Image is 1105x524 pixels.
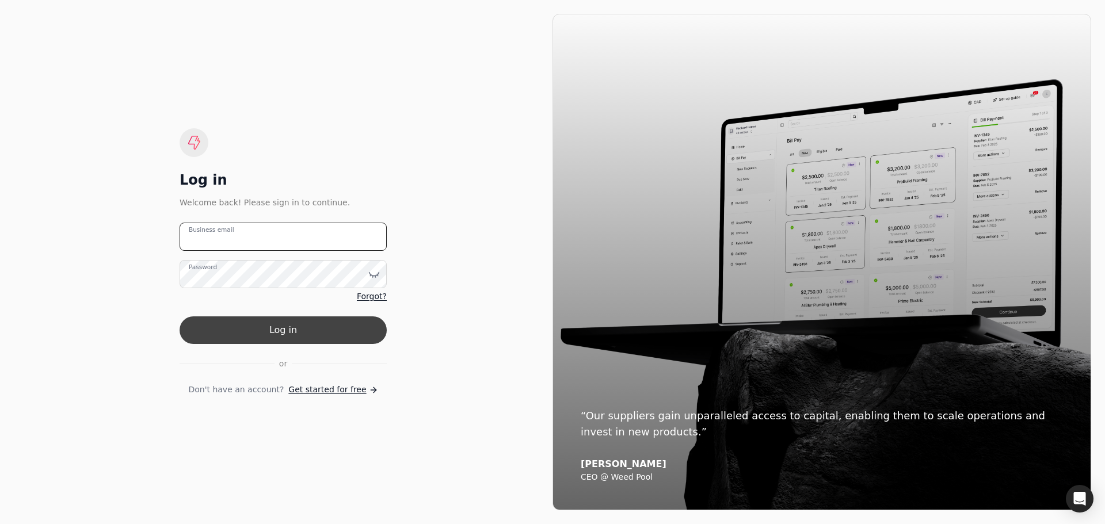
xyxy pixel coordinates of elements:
[189,263,217,272] label: Password
[188,384,284,396] span: Don't have an account?
[189,225,234,235] label: Business email
[581,472,1063,483] div: CEO @ Weed Pool
[180,316,387,344] button: Log in
[180,196,387,209] div: Welcome back! Please sign in to continue.
[288,384,378,396] a: Get started for free
[279,358,287,370] span: or
[1066,485,1093,512] div: Open Intercom Messenger
[357,290,387,303] a: Forgot?
[581,458,1063,470] div: [PERSON_NAME]
[180,171,387,189] div: Log in
[288,384,366,396] span: Get started for free
[581,408,1063,440] div: “Our suppliers gain unparalleled access to capital, enabling them to scale operations and invest ...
